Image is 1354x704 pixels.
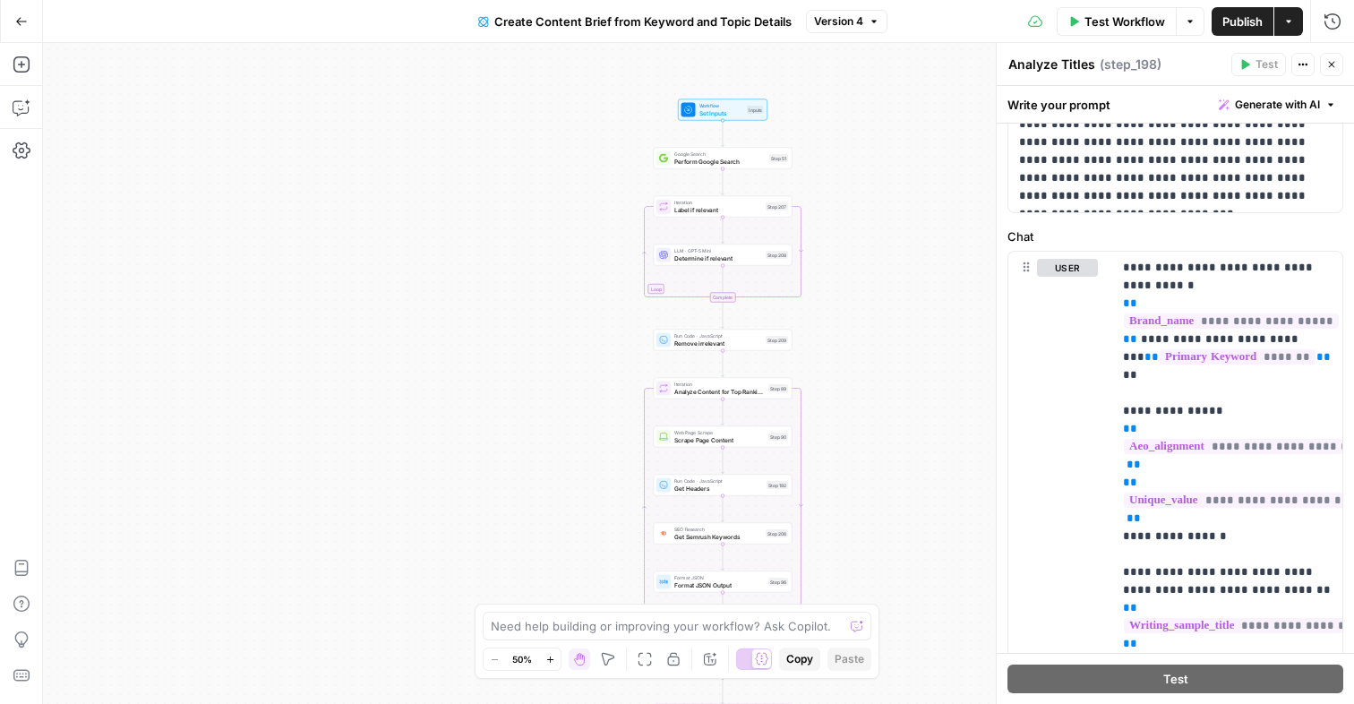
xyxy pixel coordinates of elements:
[1212,7,1273,36] button: Publish
[674,339,762,348] span: Remove irrelevant
[467,7,802,36] button: Create Content Brief from Keyword and Topic Details
[659,529,668,537] img: ey5lt04xp3nqzrimtu8q5fsyor3u
[674,253,762,262] span: Determine if relevant
[766,251,788,259] div: Step 208
[1007,228,1343,245] label: Chat
[674,484,763,493] span: Get Headers
[786,651,813,667] span: Copy
[747,106,764,114] div: Inputs
[674,150,766,158] span: Google Search
[722,399,724,425] g: Edge from step_89 to step_90
[722,448,724,474] g: Edge from step_90 to step_192
[654,475,793,496] div: Run Code · JavaScriptGet HeadersStep 192
[654,426,793,448] div: Web Page ScrapeScrape Page ContentStep 90
[722,169,724,195] g: Edge from step_51 to step_207
[1100,56,1161,73] span: ( step_198 )
[654,378,793,399] div: LoopIterationAnalyze Content for Top Ranking PagesStep 89
[768,578,788,586] div: Step 96
[806,10,887,33] button: Version 4
[674,332,762,339] span: Run Code · JavaScript
[1255,56,1278,73] span: Test
[722,121,724,147] g: Edge from start to step_51
[654,330,793,351] div: Run Code · JavaScriptRemove irrelevantStep 209
[1057,7,1176,36] button: Test Workflow
[827,648,871,671] button: Paste
[674,429,765,436] span: Web Page Scrape
[1231,53,1286,76] button: Test
[1235,97,1320,113] span: Generate with AI
[1007,665,1343,693] button: Test
[699,108,744,117] span: Set Inputs
[512,652,532,666] span: 50%
[722,496,724,522] g: Edge from step_192 to step_206
[997,86,1354,123] div: Write your prompt
[779,648,820,671] button: Copy
[835,651,864,667] span: Paste
[654,523,793,545] div: SEO ResearchGet Semrush KeywordsStep 206
[654,293,793,303] div: Complete
[722,678,724,704] g: Edge from step_212 to step_198
[674,435,765,444] span: Scrape Page Content
[768,384,788,392] div: Step 89
[674,532,762,541] span: Get Semrush Keywords
[766,529,788,537] div: Step 206
[814,13,863,30] span: Version 4
[722,303,724,329] g: Edge from step_207-iteration-end to step_209
[722,351,724,377] g: Edge from step_209 to step_89
[494,13,792,30] span: Create Content Brief from Keyword and Topic Details
[768,433,788,441] div: Step 90
[710,293,736,303] div: Complete
[654,571,793,593] div: Format JSONFormat JSON OutputStep 96
[674,580,765,589] span: Format JSON Output
[654,99,793,121] div: WorkflowSet InputsInputs
[674,205,762,214] span: Label if relevant
[769,154,788,162] div: Step 51
[674,574,765,581] span: Format JSON
[674,477,763,485] span: Run Code · JavaScript
[1037,259,1098,277] button: user
[766,202,788,210] div: Step 207
[722,218,724,244] g: Edge from step_207 to step_208
[766,336,788,344] div: Step 209
[1212,93,1343,116] button: Generate with AI
[1084,13,1165,30] span: Test Workflow
[674,526,762,533] span: SEO Research
[654,196,793,218] div: LoopIterationLabel if relevantStep 207
[674,387,765,396] span: Analyze Content for Top Ranking Pages
[1222,13,1263,30] span: Publish
[654,245,793,266] div: LLM · GPT-5 MiniDetermine if relevantStep 208
[654,148,793,169] div: Google SearchPerform Google SearchStep 51
[674,247,762,254] span: LLM · GPT-5 Mini
[1008,56,1095,73] textarea: Analyze Titles
[767,481,788,489] div: Step 192
[699,102,744,109] span: Workflow
[674,381,765,388] span: Iteration
[1163,670,1188,688] span: Test
[674,157,766,166] span: Perform Google Search
[722,545,724,571] g: Edge from step_206 to step_96
[674,199,762,206] span: Iteration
